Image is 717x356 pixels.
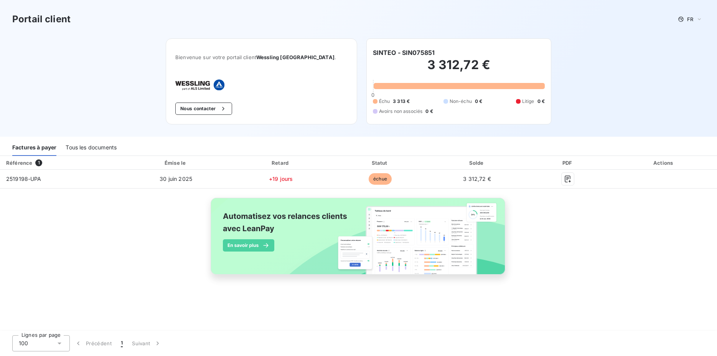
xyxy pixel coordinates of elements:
[175,54,348,60] span: Bienvenue sur votre portail client .
[333,159,428,167] div: Statut
[127,335,166,351] button: Suivant
[463,176,491,182] span: 3 312,72 €
[6,160,32,166] div: Référence
[393,98,410,105] span: 3 313 €
[369,173,392,185] span: échue
[66,140,117,156] div: Tous les documents
[204,193,514,288] img: banner
[371,92,374,98] span: 0
[35,159,42,166] span: 1
[450,98,472,105] span: Non-échu
[12,12,71,26] h3: Portail client
[269,176,293,182] span: +19 jours
[379,98,390,105] span: Échu
[121,339,123,347] span: 1
[373,57,545,80] h2: 3 312,72 €
[612,159,715,167] div: Actions
[522,98,534,105] span: Litige
[70,335,116,351] button: Précédent
[425,108,433,115] span: 0 €
[116,335,127,351] button: 1
[232,159,330,167] div: Retard
[6,176,41,182] span: 2519198-UPA
[431,159,523,167] div: Solde
[526,159,609,167] div: PDF
[19,339,28,347] span: 100
[475,98,482,105] span: 0 €
[123,159,229,167] div: Émise le
[687,16,693,22] span: FR
[12,140,56,156] div: Factures à payer
[537,98,545,105] span: 0 €
[373,48,435,57] h6: SINTEO - SIN075851
[175,79,224,90] img: Company logo
[379,108,423,115] span: Avoirs non associés
[256,54,335,60] span: Wessling [GEOGRAPHIC_DATA]
[175,103,232,115] button: Nous contacter
[160,176,192,182] span: 30 juin 2025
